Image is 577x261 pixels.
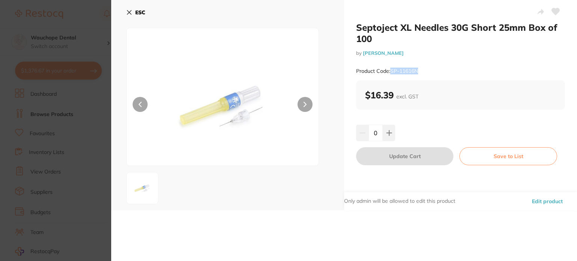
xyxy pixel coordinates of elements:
b: ESC [135,9,145,16]
button: ESC [126,6,145,19]
span: excl. GST [396,93,418,100]
button: Update Cart [356,147,453,165]
small: Product Code: SP-11616N [356,68,418,74]
button: Save to List [459,147,557,165]
img: dC5qcGc [129,175,156,202]
b: $16.39 [365,89,418,101]
h2: Septoject XL Needles 30G Short 25mm Box of 100 [356,22,565,44]
a: [PERSON_NAME] [363,50,404,56]
small: by [356,50,565,56]
img: dC5qcGc [165,47,280,166]
p: Only admin will be allowed to edit this product [344,198,455,205]
button: Edit product [530,192,565,210]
